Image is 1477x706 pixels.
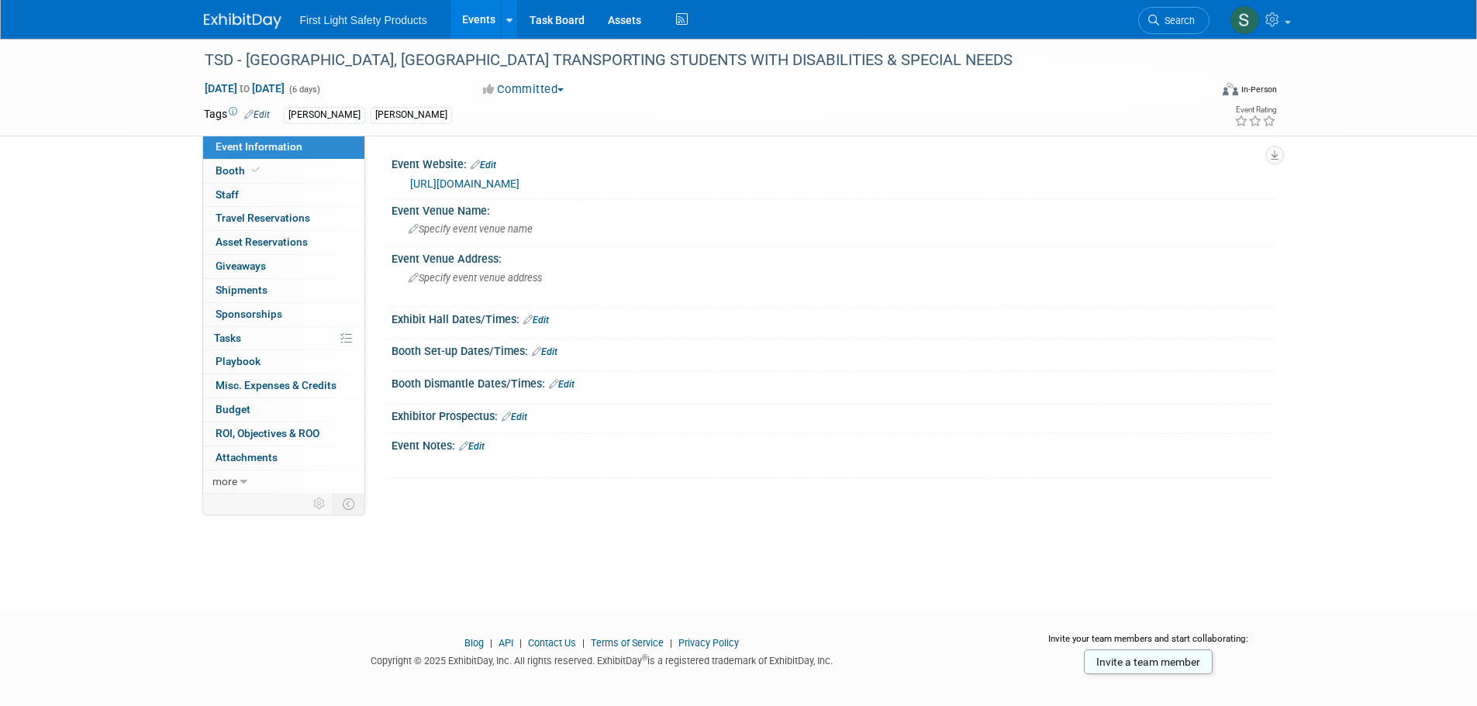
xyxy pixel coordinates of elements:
[549,379,575,390] a: Edit
[216,164,263,177] span: Booth
[392,372,1274,392] div: Booth Dismantle Dates/Times:
[203,303,364,326] a: Sponsorships
[300,14,427,26] span: First Light Safety Products
[216,212,310,224] span: Travel Reservations
[392,434,1274,454] div: Event Notes:
[252,166,260,174] i: Booth reservation complete
[1230,5,1259,35] img: Steph Willemsen
[199,46,1186,74] div: TSD - [GEOGRAPHIC_DATA], [GEOGRAPHIC_DATA] TRANSPORTING STUDENTS WITH DISABILITIES & SPECIAL NEEDS
[214,332,241,344] span: Tasks
[203,184,364,207] a: Staff
[642,653,647,662] sup: ®
[502,412,527,422] a: Edit
[459,441,485,452] a: Edit
[392,247,1274,267] div: Event Venue Address:
[486,637,496,649] span: |
[392,308,1274,328] div: Exhibit Hall Dates/Times:
[216,308,282,320] span: Sponsorships
[204,13,281,29] img: ExhibitDay
[216,260,266,272] span: Giveaways
[216,379,336,391] span: Misc. Expenses & Credits
[203,470,364,494] a: more
[1234,106,1276,114] div: Event Rating
[523,315,549,325] a: Edit
[204,650,1001,668] div: Copyright © 2025 ExhibitDay, Inc. All rights reserved. ExhibitDay is a registered trademark of Ex...
[578,637,588,649] span: |
[1241,84,1277,95] div: In-Person
[528,637,576,649] a: Contact Us
[216,284,267,296] span: Shipments
[1084,649,1213,674] a: Invite a team member
[371,107,452,123] div: [PERSON_NAME]
[203,398,364,422] a: Budget
[409,272,542,284] span: Specify event venue address
[1023,632,1274,656] div: Invite your team members and start collaborating:
[204,81,285,95] span: [DATE] [DATE]
[392,339,1274,360] div: Booth Set-up Dates/Times:
[237,82,252,95] span: to
[203,350,364,374] a: Playbook
[216,236,308,248] span: Asset Reservations
[203,279,364,302] a: Shipments
[333,494,364,514] td: Toggle Event Tabs
[678,637,739,649] a: Privacy Policy
[591,637,664,649] a: Terms of Service
[1223,83,1238,95] img: Format-Inperson.png
[216,403,250,415] span: Budget
[516,637,526,649] span: |
[409,223,533,235] span: Specify event venue name
[464,637,484,649] a: Blog
[203,446,364,470] a: Attachments
[478,81,570,98] button: Committed
[212,475,237,487] span: more
[244,109,270,120] a: Edit
[532,346,557,357] a: Edit
[216,451,278,463] span: Attachments
[203,422,364,446] a: ROI, Objectives & ROO
[288,84,320,95] span: (6 days)
[392,153,1274,173] div: Event Website:
[410,177,519,190] a: [URL][DOMAIN_NAME]
[392,405,1274,425] div: Exhibitor Prospectus:
[216,427,319,439] span: ROI, Objectives & ROO
[216,355,261,367] span: Playbook
[1159,15,1195,26] span: Search
[1118,81,1278,104] div: Event Format
[204,106,270,124] td: Tags
[216,140,302,153] span: Event Information
[666,637,676,649] span: |
[1138,7,1210,34] a: Search
[203,231,364,254] a: Asset Reservations
[471,160,496,170] a: Edit
[203,255,364,278] a: Giveaways
[392,199,1274,219] div: Event Venue Name:
[284,107,365,123] div: [PERSON_NAME]
[203,160,364,183] a: Booth
[203,136,364,159] a: Event Information
[499,637,513,649] a: API
[203,327,364,350] a: Tasks
[306,494,333,514] td: Personalize Event Tab Strip
[203,207,364,230] a: Travel Reservations
[203,374,364,398] a: Misc. Expenses & Credits
[216,188,239,201] span: Staff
